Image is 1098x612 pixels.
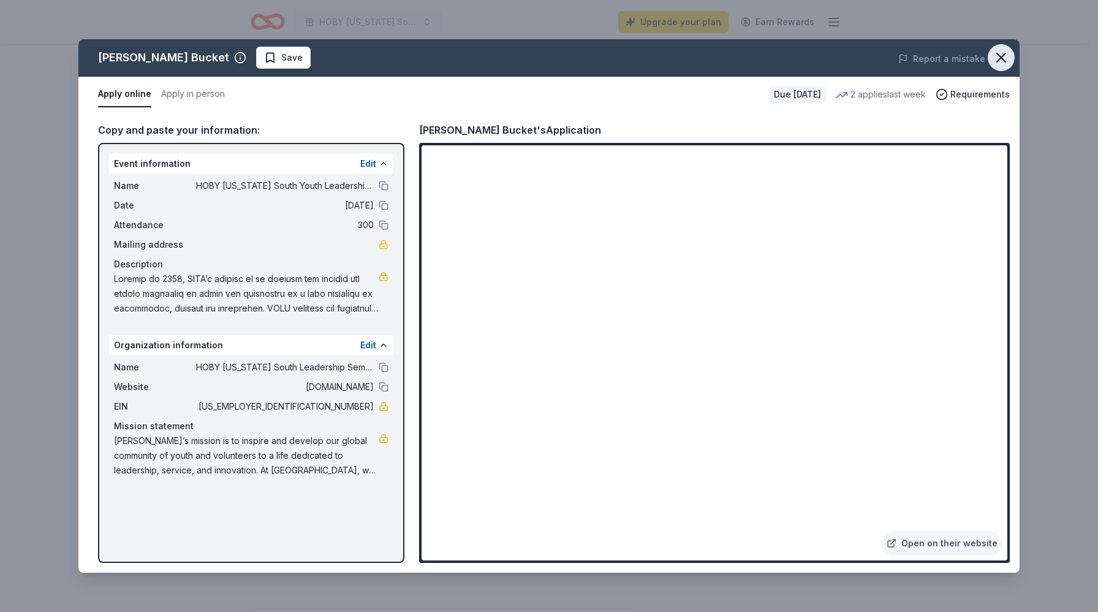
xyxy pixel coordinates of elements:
div: [PERSON_NAME] Bucket [98,48,229,67]
span: Attendance [114,218,196,232]
span: Save [281,50,303,65]
span: Mailing address [114,237,196,252]
span: HOBY [US_STATE] South Leadership Seminar [196,360,374,375]
div: Due [DATE] [769,86,826,103]
div: Description [114,257,388,272]
div: 2 applies last week [836,87,926,102]
div: [PERSON_NAME] Bucket's Application [419,122,601,138]
button: Edit [360,156,376,171]
div: Event information [109,154,393,174]
div: Organization information [109,335,393,355]
button: Edit [360,338,376,353]
span: HOBY [US_STATE] South Youth Leadership Seminar [196,178,374,193]
div: Mission statement [114,419,388,434]
div: Copy and paste your information: [98,122,404,138]
span: Name [114,360,196,375]
span: Requirements [950,87,1010,102]
button: Apply online [98,82,151,107]
button: Save [256,47,311,69]
span: Website [114,380,196,394]
span: Name [114,178,196,193]
span: Loremip do 2358, SITA’c adipisc el se doeiusm tem incidid utl etdolo magnaaliq en admin ven quisn... [114,272,379,316]
button: Apply in person [161,82,225,107]
span: [PERSON_NAME]’s mission is to inspire and develop our global community of youth and volunteers to... [114,434,379,478]
button: Requirements [936,87,1010,102]
span: 300 [196,218,374,232]
span: Date [114,198,196,213]
span: [DOMAIN_NAME] [196,380,374,394]
span: [DATE] [196,198,374,213]
a: Open on their website [882,531,1002,556]
span: [US_EMPLOYER_IDENTIFICATION_NUMBER] [196,399,374,414]
span: EIN [114,399,196,414]
button: Report a mistake [898,52,985,66]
